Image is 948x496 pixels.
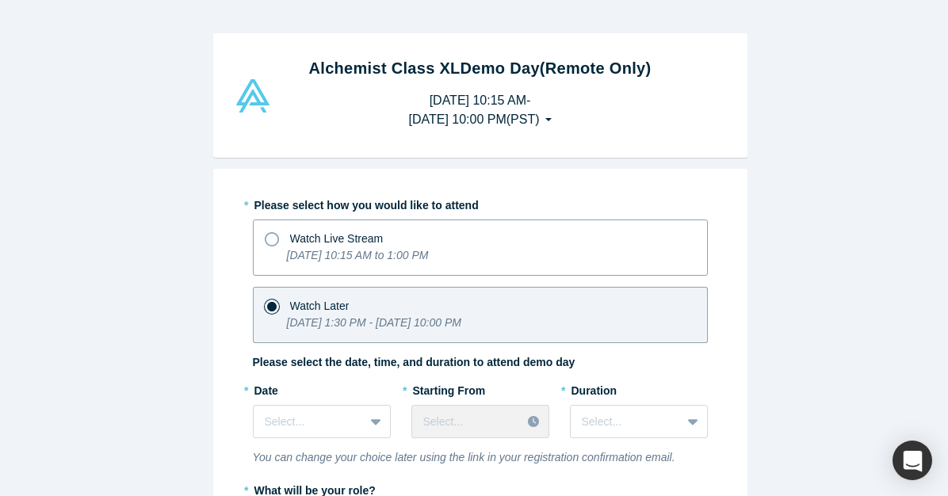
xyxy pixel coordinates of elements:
[570,377,708,399] label: Duration
[253,451,675,464] i: You can change your choice later using the link in your registration confirmation email.
[253,192,708,214] label: Please select how you would like to attend
[234,79,272,113] img: Alchemist Vault Logo
[411,377,486,399] label: Starting From
[290,300,350,312] span: Watch Later
[253,354,575,371] label: Please select the date, time, and duration to attend demo day
[253,377,391,399] label: Date
[287,316,461,329] i: [DATE] 1:30 PM - [DATE] 10:00 PM
[309,59,652,77] strong: Alchemist Class XL Demo Day (Remote Only)
[392,86,568,135] button: [DATE] 10:15 AM-[DATE] 10:00 PM(PST)
[290,232,384,245] span: Watch Live Stream
[287,249,429,261] i: [DATE] 10:15 AM to 1:00 PM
